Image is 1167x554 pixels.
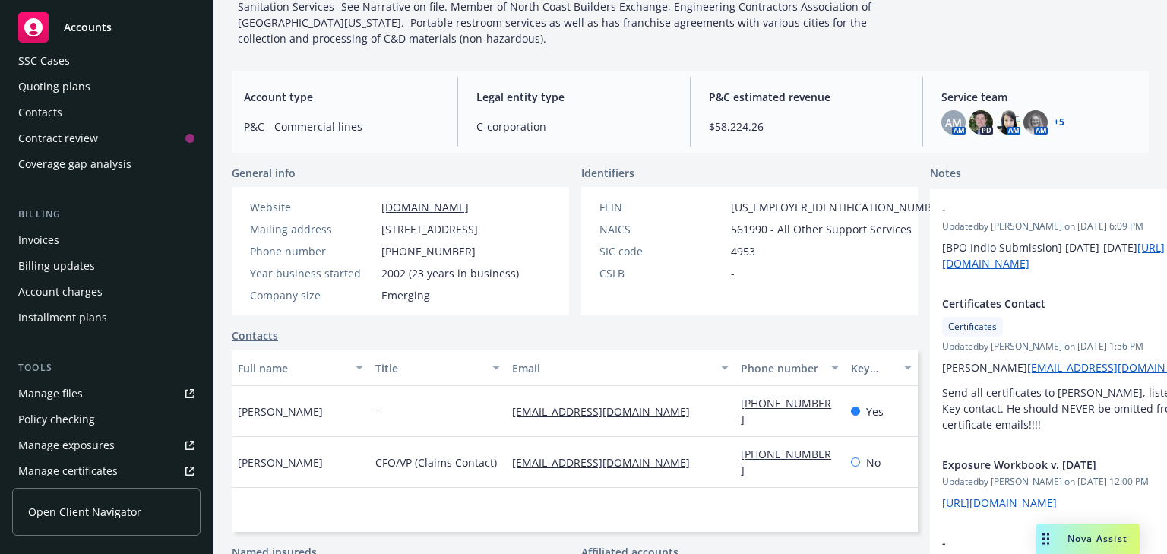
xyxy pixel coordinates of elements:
span: Account type [244,89,439,105]
span: No [866,454,881,470]
span: P&C estimated revenue [709,89,904,105]
span: $58,224.26 [709,119,904,135]
a: Billing updates [12,254,201,278]
button: Title [369,350,507,386]
span: AM [945,115,962,131]
div: SIC code [599,243,725,259]
div: CSLB [599,265,725,281]
span: [STREET_ADDRESS] [381,221,478,237]
a: Installment plans [12,305,201,330]
span: Exposure Workbook v. [DATE] [942,457,1167,473]
a: Invoices [12,228,201,252]
div: Contract review [18,126,98,150]
a: +5 [1054,118,1064,127]
a: [EMAIL_ADDRESS][DOMAIN_NAME] [512,404,702,419]
span: Nova Assist [1067,532,1127,545]
a: SSC Cases [12,49,201,73]
div: Coverage gap analysis [18,152,131,176]
div: Title [375,360,484,376]
div: Company size [250,287,375,303]
div: Full name [238,360,346,376]
span: [US_EMPLOYER_IDENTIFICATION_NUMBER] [731,199,948,215]
a: Manage files [12,381,201,406]
span: C-corporation [476,119,672,135]
div: Quoting plans [18,74,90,99]
div: Phone number [741,360,821,376]
div: Contacts [18,100,62,125]
a: Quoting plans [12,74,201,99]
button: Nova Assist [1036,524,1140,554]
div: Drag to move [1036,524,1055,554]
div: Installment plans [18,305,107,330]
button: Phone number [735,350,844,386]
span: Certificates Contact [942,296,1167,312]
span: CFO/VP (Claims Contact) [375,454,497,470]
a: Contacts [232,328,278,343]
span: Yes [866,404,884,419]
span: General info [232,165,296,181]
img: photo [996,110,1020,135]
div: Invoices [18,228,59,252]
div: Manage exposures [18,433,115,457]
span: - [731,265,735,281]
span: [PHONE_NUMBER] [381,243,476,259]
button: Email [506,350,735,386]
span: Legal entity type [476,89,672,105]
span: - [375,404,379,419]
span: P&C - Commercial lines [244,119,439,135]
div: SSC Cases [18,49,70,73]
img: photo [1023,110,1048,135]
a: Contacts [12,100,201,125]
div: NAICS [599,221,725,237]
button: Key contact [845,350,918,386]
a: Policy checking [12,407,201,432]
span: 4953 [731,243,755,259]
span: Certificates [948,320,997,334]
a: [PHONE_NUMBER] [741,447,831,477]
div: Mailing address [250,221,375,237]
span: Open Client Navigator [28,504,141,520]
div: Tools [12,360,201,375]
div: Account charges [18,280,103,304]
div: FEIN [599,199,725,215]
span: [PERSON_NAME] [238,404,323,419]
a: Manage exposures [12,433,201,457]
span: Service team [941,89,1137,105]
a: [DOMAIN_NAME] [381,200,469,214]
div: Billing updates [18,254,95,278]
a: Coverage gap analysis [12,152,201,176]
span: Identifiers [581,165,634,181]
div: Manage certificates [18,459,118,483]
span: Notes [930,165,961,183]
span: Emerging [381,287,430,303]
span: - [942,201,1167,217]
a: [EMAIL_ADDRESS][DOMAIN_NAME] [512,455,702,470]
div: Policy checking [18,407,95,432]
img: photo [969,110,993,135]
a: Contract review [12,126,201,150]
a: [URL][DOMAIN_NAME] [942,495,1057,510]
div: Manage files [18,381,83,406]
div: Email [512,360,712,376]
a: Manage certificates [12,459,201,483]
button: Full name [232,350,369,386]
span: - [942,535,1167,551]
span: [PERSON_NAME] [238,454,323,470]
div: Website [250,199,375,215]
div: Year business started [250,265,375,281]
div: Key contact [851,360,895,376]
div: Phone number [250,243,375,259]
span: 2002 (23 years in business) [381,265,519,281]
span: Accounts [64,21,112,33]
a: [PHONE_NUMBER] [741,396,831,426]
a: Account charges [12,280,201,304]
a: Accounts [12,6,201,49]
div: Billing [12,207,201,222]
span: 561990 - All Other Support Services [731,221,912,237]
